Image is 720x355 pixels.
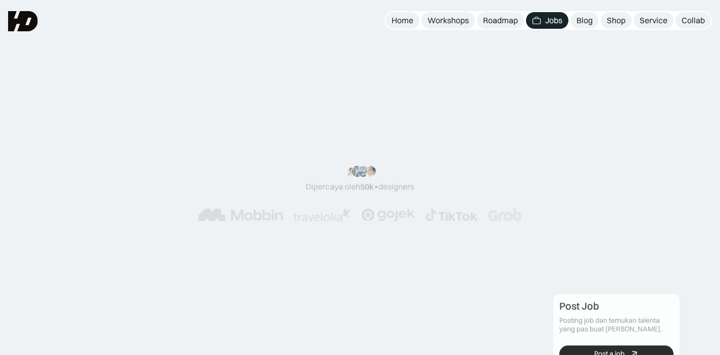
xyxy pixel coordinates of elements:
[682,15,705,26] div: Collab
[634,12,674,29] a: Service
[676,12,711,29] a: Collab
[526,12,568,29] a: Jobs
[392,15,413,26] div: Home
[421,12,475,29] a: Workshops
[601,12,632,29] a: Shop
[570,12,599,29] a: Blog
[477,12,524,29] a: Roadmap
[559,300,599,313] div: Post Job
[386,12,419,29] a: Home
[640,15,667,26] div: Service
[607,15,626,26] div: Shop
[306,181,414,192] div: Dipercaya oleh designers
[577,15,593,26] div: Blog
[559,317,674,334] div: Posting job dan temukan talenta yang pas buat [PERSON_NAME].
[427,15,469,26] div: Workshops
[483,15,518,26] div: Roadmap
[360,181,378,191] span: 50k+
[545,15,562,26] div: Jobs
